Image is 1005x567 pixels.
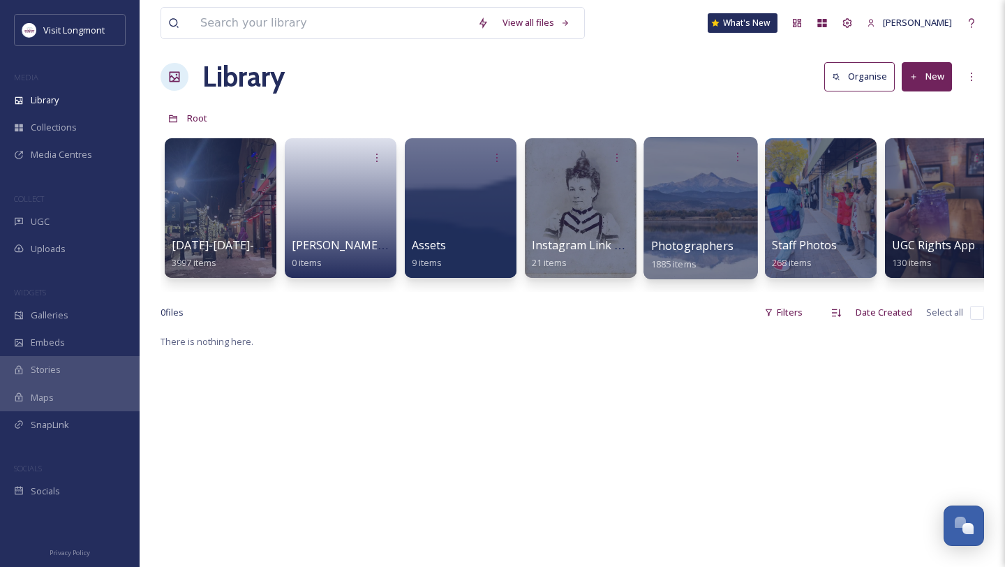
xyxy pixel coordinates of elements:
span: Galleries [31,309,68,322]
span: [DATE]-[DATE]-ugc-rights-approved [172,237,363,253]
span: UGC [31,215,50,228]
a: Staff Photos268 items [772,239,837,269]
span: 3997 items [172,256,216,269]
span: Instagram Link Tree [532,237,639,253]
span: Visit Longmont [43,24,105,36]
span: 9 items [412,256,442,269]
div: Date Created [849,299,919,326]
span: [PERSON_NAME] Collective [292,237,433,253]
span: COLLECT [14,193,44,204]
span: Staff Photos [772,237,837,253]
span: Embeds [31,336,65,349]
span: Select all [926,306,963,319]
span: SOCIALS [14,463,42,473]
span: Photographers [651,238,734,253]
input: Search your library [193,8,470,38]
span: Privacy Policy [50,548,90,557]
span: Collections [31,121,77,134]
button: New [902,62,952,91]
span: 268 items [772,256,812,269]
span: Media Centres [31,148,92,161]
span: SnapLink [31,418,69,432]
span: 0 file s [161,306,184,319]
span: [PERSON_NAME] [883,16,952,29]
span: Root [187,112,207,124]
a: View all files [496,9,577,36]
a: Privacy Policy [50,543,90,560]
button: Open Chat [944,506,984,546]
span: Uploads [31,242,66,256]
a: [PERSON_NAME] Collective0 items [292,239,433,269]
a: Photographers1885 items [651,240,734,270]
div: Filters [757,299,810,326]
span: Stories [31,363,61,376]
a: Assets9 items [412,239,446,269]
span: Library [31,94,59,107]
span: Maps [31,391,54,404]
span: 1885 items [651,257,697,270]
span: 21 items [532,256,567,269]
a: Root [187,110,207,126]
a: [PERSON_NAME] [860,9,959,36]
img: longmont.jpg [22,23,36,37]
a: Library [202,56,285,98]
button: Organise [824,62,895,91]
span: WIDGETS [14,287,46,297]
span: Socials [31,485,60,498]
a: Organise [824,62,902,91]
span: Assets [412,237,446,253]
a: Instagram Link Tree21 items [532,239,639,269]
span: There is nothing here. [161,335,253,348]
a: [DATE]-[DATE]-ugc-rights-approved3997 items [172,239,363,269]
span: 130 items [892,256,932,269]
span: 0 items [292,256,322,269]
a: What's New [708,13,777,33]
span: MEDIA [14,72,38,82]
